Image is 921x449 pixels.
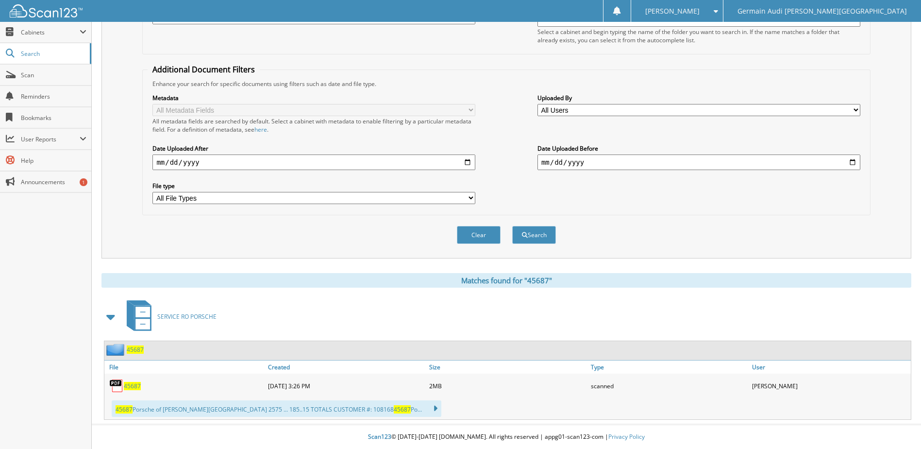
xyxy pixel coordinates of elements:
[266,361,427,374] a: Created
[427,361,588,374] a: Size
[872,402,921,449] iframe: Chat Widget
[645,8,700,14] span: [PERSON_NAME]
[109,379,124,393] img: PDF.png
[21,92,86,101] span: Reminders
[127,345,144,354] a: 45687
[116,405,133,414] span: 45687
[737,8,907,14] span: Germain Audi [PERSON_NAME][GEOGRAPHIC_DATA]
[104,361,266,374] a: File
[512,226,556,244] button: Search
[92,425,921,449] div: © [DATE]-[DATE] [DOMAIN_NAME]. All rights reserved | appg01-scan123-com |
[394,405,411,414] span: 45687
[152,144,475,153] label: Date Uploaded After
[537,28,860,44] div: Select a cabinet and begin typing the name of the folder you want to search in. If the name match...
[537,94,860,102] label: Uploaded By
[21,50,85,58] span: Search
[537,144,860,153] label: Date Uploaded Before
[80,178,87,186] div: 1
[750,361,911,374] a: User
[21,114,86,122] span: Bookmarks
[750,376,911,396] div: [PERSON_NAME]
[537,155,860,170] input: end
[21,156,86,165] span: Help
[608,432,645,441] a: Privacy Policy
[148,64,260,75] legend: Additional Document Filters
[152,182,475,190] label: File type
[266,376,427,396] div: [DATE] 3:26 PM
[10,4,83,17] img: scan123-logo-white.svg
[152,155,475,170] input: start
[112,400,441,417] div: Porsche of [PERSON_NAME][GEOGRAPHIC_DATA] 2575 ... 185..15 TOTALS CUSTOMER #: 108168 Po...
[21,135,80,143] span: User Reports
[157,312,217,321] span: SERVICE RO PORSCHE
[121,297,217,336] a: SERVICE RO PORSCHE
[427,376,588,396] div: 2MB
[101,273,911,288] div: Matches found for "45687"
[457,226,501,244] button: Clear
[588,361,750,374] a: Type
[106,344,127,356] img: folder2.png
[21,178,86,186] span: Announcements
[21,71,86,79] span: Scan
[368,432,391,441] span: Scan123
[588,376,750,396] div: scanned
[21,28,80,36] span: Cabinets
[148,80,865,88] div: Enhance your search for specific documents using filters such as date and file type.
[254,125,267,134] a: here
[124,382,141,390] a: 45687
[152,117,475,134] div: All metadata fields are searched by default. Select a cabinet with metadata to enable filtering b...
[152,94,475,102] label: Metadata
